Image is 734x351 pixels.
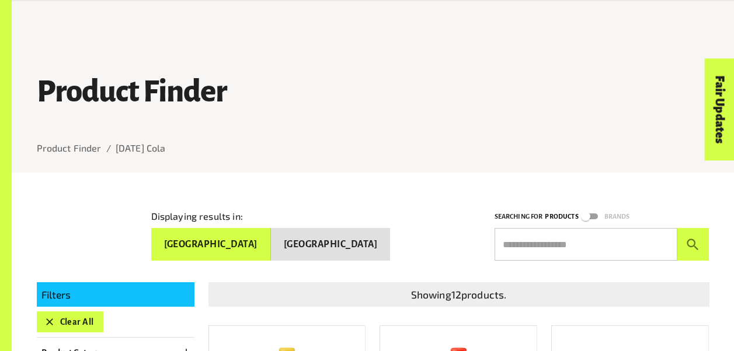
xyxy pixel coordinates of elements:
[37,311,103,332] button: Clear All
[37,75,709,108] h1: Product Finder
[151,209,243,223] p: Displaying results in:
[271,228,390,261] button: [GEOGRAPHIC_DATA]
[41,287,190,302] p: Filters
[116,142,166,153] a: [DATE] Cola
[545,211,578,222] p: Products
[37,142,102,153] a: Product Finder
[604,211,630,222] p: Brands
[213,287,705,302] p: Showing 12 products.
[37,141,709,155] nav: breadcrumb
[151,228,271,261] button: [GEOGRAPHIC_DATA]
[495,211,543,222] p: Searching for
[106,141,111,155] li: /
